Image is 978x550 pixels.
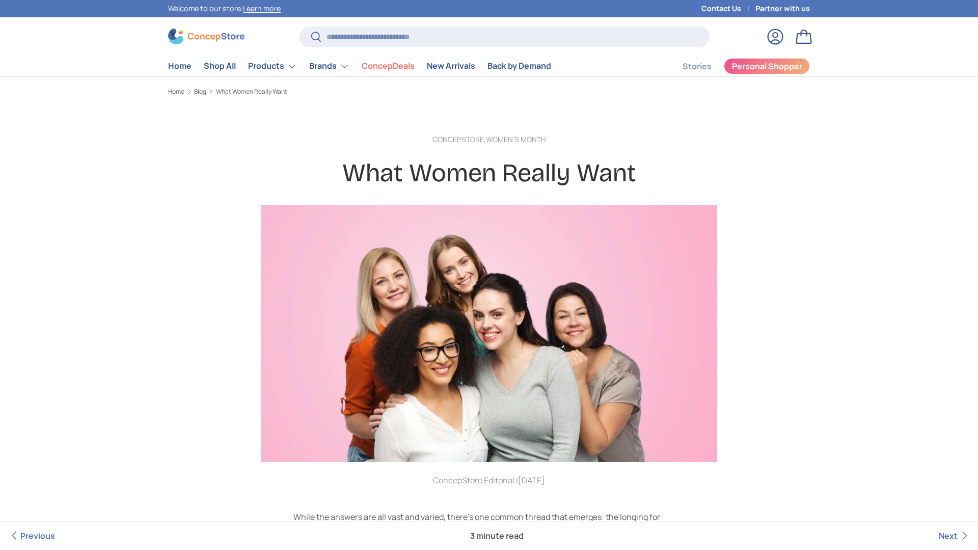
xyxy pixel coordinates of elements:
[724,58,810,74] a: Personal Shopper
[168,56,192,76] a: Home
[701,3,755,14] a: Contact Us
[168,89,184,95] a: Home
[261,205,717,462] img: women-in-all-colors-posing-for-a-photo-concepstore-iwd2024-article
[293,157,685,189] h1: What Women Really Want
[168,3,281,14] p: Welcome to our store.
[168,56,551,76] nav: Primary
[487,56,551,76] a: Back by Demand
[248,56,297,76] a: Products
[20,530,55,541] span: Previous
[204,56,236,76] a: Shop All
[486,134,546,144] a: Women's Month
[362,56,415,76] a: ConcepDeals
[303,56,356,76] summary: Brands
[432,134,486,144] a: ConcepStore,
[8,521,55,550] a: Previous
[309,56,349,76] a: Brands
[168,87,810,96] nav: Breadcrumbs
[427,56,475,76] a: New Arrivals
[755,3,810,14] a: Partner with us
[732,62,802,70] span: Personal Shopper
[939,521,970,550] a: Next
[293,474,685,486] p: ConcepStore Editorial |
[462,521,532,550] span: 3 minute read
[243,4,281,13] a: Learn more
[683,57,712,76] a: Stories
[518,475,545,486] time: [DATE]
[939,530,958,541] span: Next
[216,89,287,95] a: What Women Really Want
[168,29,244,44] img: ConcepStore
[658,56,810,76] nav: Secondary
[194,89,206,95] a: Blog
[242,56,303,76] summary: Products
[293,511,685,535] p: While the answers are all vast and varied, there’s one common thread that emerges: the longing fo...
